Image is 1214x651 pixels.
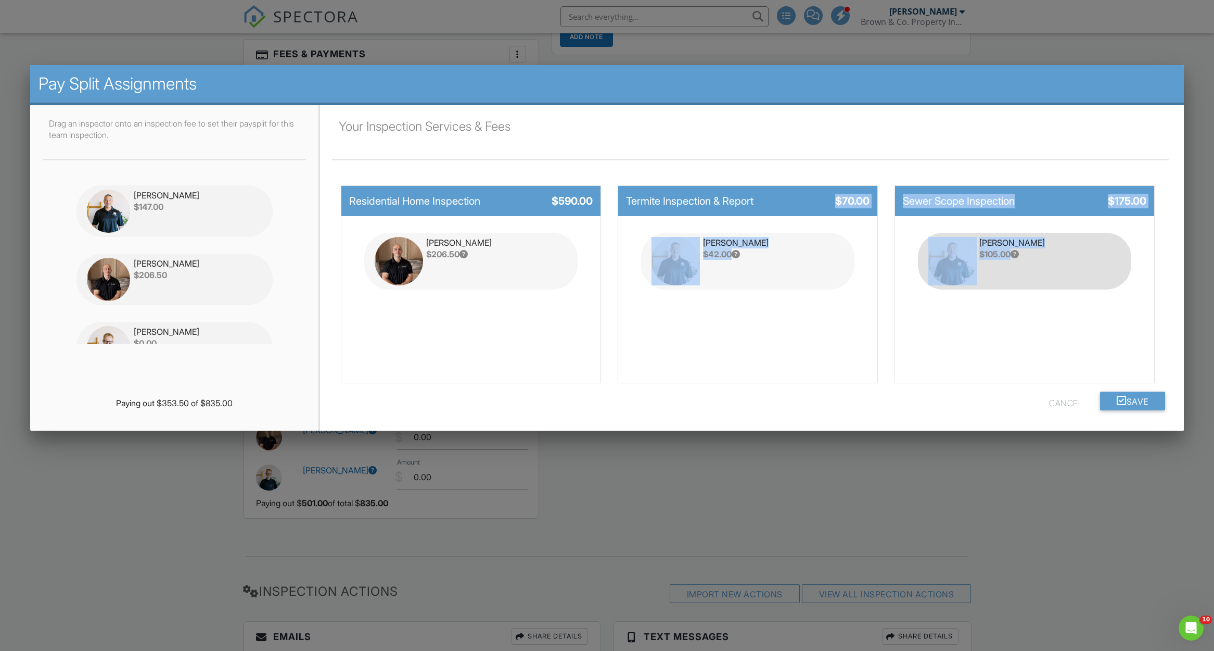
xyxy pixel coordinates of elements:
div: [PERSON_NAME] [134,190,262,201]
div: $206.50 [134,269,262,281]
p: Drag an inspector onto an inspection fee to set their paysplit for this team inspection. [43,118,306,151]
div: $0.00 [134,337,262,349]
div: Termite Inspection & Report [626,194,772,208]
img: 2.png [928,237,977,285]
div: Sewer Scope Inspection [903,194,1049,208]
div: Paying out $353.50 of $835.00 [30,397,318,409]
div: [PERSON_NAME] [134,258,262,269]
span: 10 [1200,616,1212,624]
div: $42.00 [703,248,844,260]
div: [PERSON_NAME] [979,237,1120,248]
img: 2.png [87,190,130,233]
span: Your Inspection Services & Fees [339,119,510,134]
div: $147.00 [134,201,262,212]
div: [PERSON_NAME] [703,237,844,248]
img: untitled_design.png [87,326,130,369]
div: [PERSON_NAME] [134,326,262,337]
img: 2.png [651,237,700,285]
img: img_6484.jpeg [375,237,423,285]
div: $206.50 [426,248,567,260]
div: [PERSON_NAME] [426,237,567,248]
div: $70.00 [772,194,870,208]
button: Save [1100,392,1165,410]
div: Residential Home Inspection [349,194,495,208]
div: $105.00 [979,248,1120,260]
iframe: Intercom live chat [1179,616,1204,641]
button: Cancel [1049,392,1082,410]
div: $175.00 [1049,194,1146,208]
div: $590.00 [495,194,593,208]
img: img_6484.jpeg [87,258,130,301]
h2: Pay Split Assignments [39,73,1175,94]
